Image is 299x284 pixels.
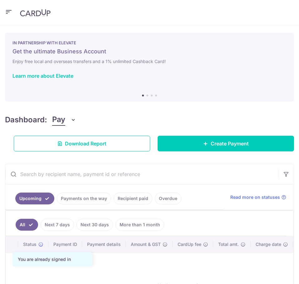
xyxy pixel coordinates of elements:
span: Status [23,241,37,247]
a: Recipient paid [114,193,152,204]
a: Learn more about Elevate [12,73,73,79]
h5: Get the ultimate Business Account [12,48,287,55]
span: Read more on statuses [230,194,280,200]
th: Payment details [82,236,126,252]
a: Overdue [155,193,181,204]
a: Create Payment [158,136,294,151]
h6: Enjoy free local and overseas transfers and a 1% unlimited Cashback Card! [12,58,287,65]
a: Download Report [14,136,150,151]
span: Amount & GST [131,241,161,247]
p: IN PARTNERSHIP WITH ELEVATE [12,40,287,45]
span: CardUp fee [178,241,201,247]
a: Read more on statuses [230,194,286,200]
th: Payment ID [48,236,82,252]
span: Total amt. [218,241,239,247]
a: More than 1 month [115,219,164,231]
span: Charge date [256,241,281,247]
img: CardUp [20,9,51,17]
span: Pay [52,114,65,126]
a: Upcoming [15,193,54,204]
a: Next 7 days [41,219,74,231]
span: Create Payment [211,140,249,147]
a: Next 30 days [76,219,113,231]
a: Payments on the way [57,193,111,204]
h4: Dashboard: [5,114,47,125]
button: Pay [52,114,76,126]
span: Download Report [65,140,106,147]
div: You are already signed in [18,256,87,262]
input: Search by recipient name, payment id or reference [5,164,279,184]
a: All [16,219,38,231]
